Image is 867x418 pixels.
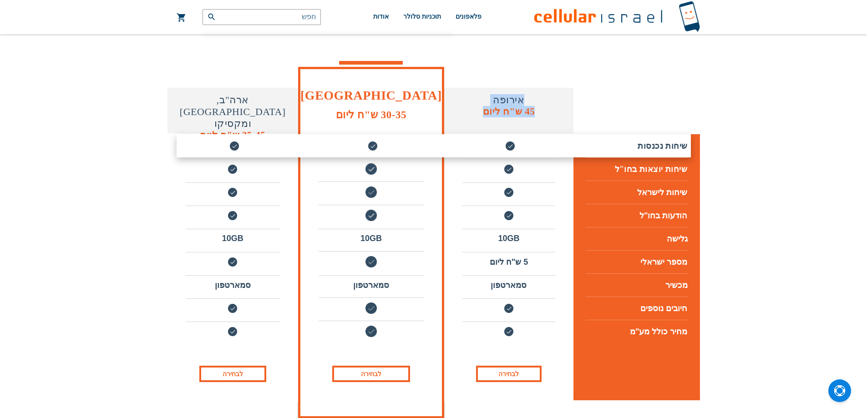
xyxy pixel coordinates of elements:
h5: 45 ש"ח ליום [444,106,573,117]
li: סמארטפון [319,275,424,295]
li: גלישה [586,227,688,250]
h5: שיחות נכנסות [586,134,688,157]
li: מחיר כולל מע"מ [586,320,688,343]
li: מכשיר [586,273,688,297]
li: 10GB [186,229,280,248]
li: סמארטפון [186,275,280,295]
li: חיובים נוספים [586,297,688,320]
img: לוגו סלולר ישראל [534,1,700,33]
li: 5 ש"ח ליום [462,252,555,272]
span: פלאפונים [456,13,482,20]
h4: ארה"ב, [GEOGRAPHIC_DATA] ומקסיקו [167,94,299,130]
span: אודות [373,13,389,20]
li: מספר ישראלי [586,250,688,273]
h1: [GEOGRAPHIC_DATA] [300,89,442,102]
li: סמארטפון [462,275,555,295]
input: חפש [203,9,321,25]
a: לבחירה [332,366,410,382]
a: לבחירה [476,366,542,382]
h5: שיחות יוצאות בחו"ל [586,157,688,181]
span: תוכניות סלולר [403,13,441,20]
h4: אירופה [444,94,573,106]
a: לבחירה [199,366,267,382]
h5: 35-45 ש"ח ליום [167,130,299,141]
h2: 30-35 ש"ח ליום [300,106,442,124]
li: 10GB [462,229,555,248]
li: שיחות לישראל [586,181,688,204]
li: הודעות בחו"ל [586,204,688,227]
li: 10GB [319,229,424,248]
